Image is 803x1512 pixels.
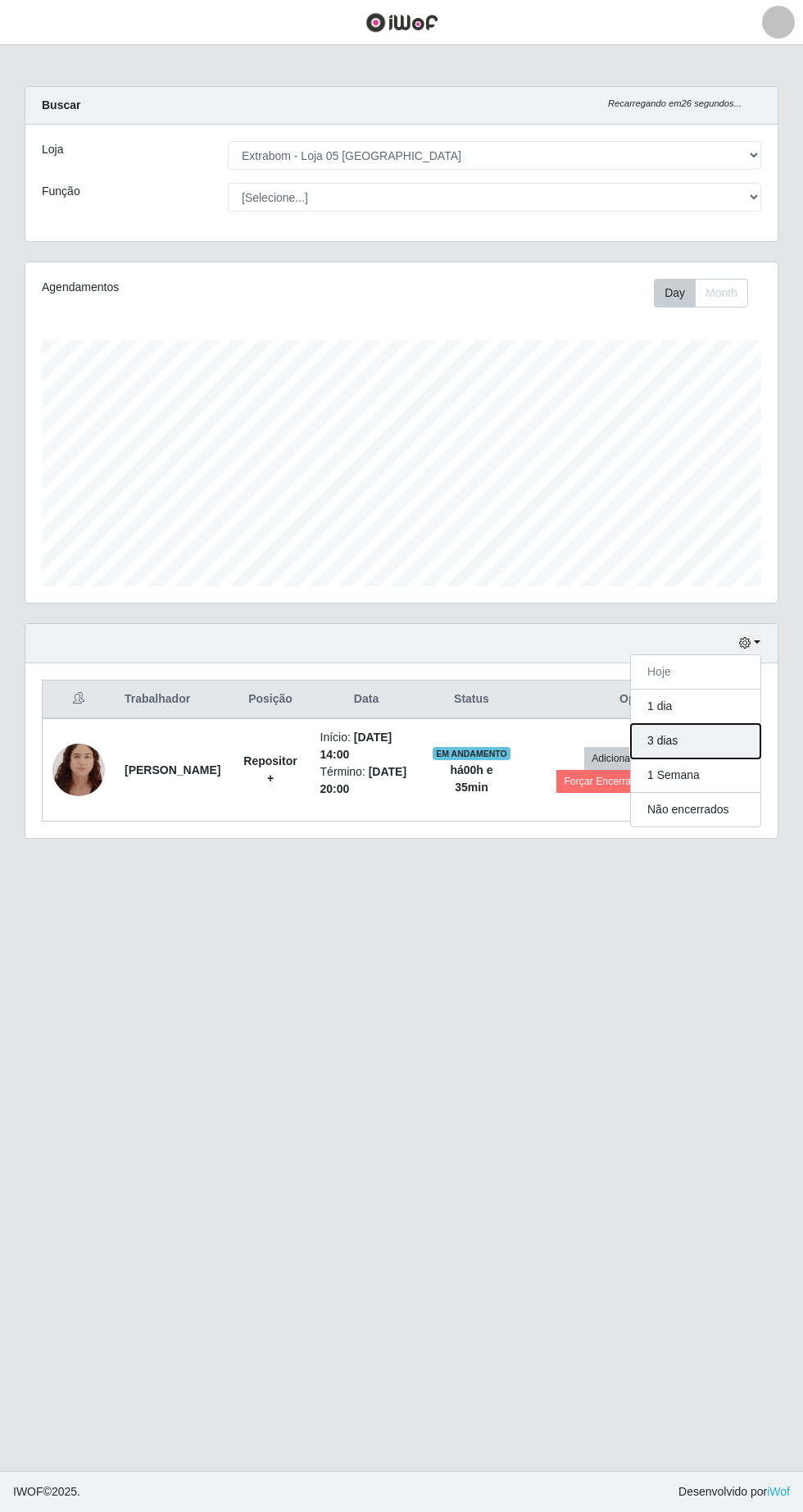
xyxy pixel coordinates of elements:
strong: há 00 h e 35 min [450,763,492,794]
button: Day [654,279,696,307]
label: Loja [42,141,63,158]
a: iWof [767,1485,790,1498]
th: Data [311,681,423,719]
div: First group [654,279,748,307]
span: IWOF [13,1485,43,1498]
button: 3 dias [631,724,760,758]
th: Posição [230,681,310,719]
button: 1 Semana [631,758,760,793]
li: Término: [320,763,413,798]
i: Recarregando em 26 segundos... [608,98,742,108]
th: Opções [520,681,760,719]
button: Hoje [631,655,760,690]
label: Função [42,183,80,200]
time: [DATE] 14:00 [320,731,392,761]
strong: Repositor + [243,754,297,785]
th: Status [423,681,521,719]
div: Agendamentos [42,279,327,296]
button: Adicionar Horas Extra [584,747,696,770]
li: Início: [320,729,413,763]
span: Desenvolvido por [678,1483,790,1501]
th: Trabalhador [115,681,230,719]
span: EM ANDAMENTO [433,747,510,760]
img: CoreUI Logo [365,12,438,33]
button: Forçar Encerramento [556,770,666,793]
strong: Buscar [42,98,80,112]
strong: [PERSON_NAME] [125,763,220,776]
button: Month [695,279,748,307]
button: 1 dia [631,690,760,724]
span: © 2025 . [13,1483,80,1501]
button: Não encerrados [631,793,760,827]
div: Toolbar with button groups [654,279,761,307]
img: 1750290753339.jpeg [52,736,105,803]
